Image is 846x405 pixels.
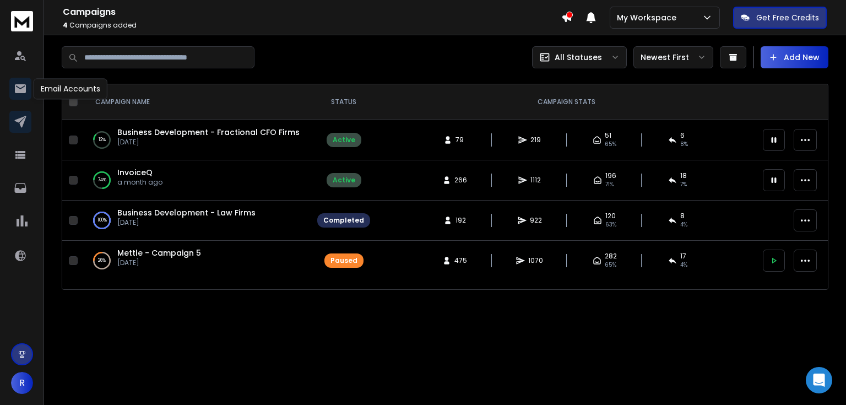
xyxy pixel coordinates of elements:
td: 100%Business Development - Law Firms[DATE] [82,201,311,241]
img: logo [11,11,33,31]
span: 79 [455,136,467,144]
p: a month ago [117,178,162,187]
h1: Campaigns [63,6,561,19]
a: Business Development - Fractional CFO Firms [117,127,300,138]
span: 18 [680,171,687,180]
button: Get Free Credits [733,7,827,29]
p: 12 % [99,134,106,145]
a: Mettle - Campaign 5 [117,247,201,258]
span: 4 % [680,220,687,229]
a: InvoiceQ [117,167,153,178]
span: 266 [454,176,467,185]
p: [DATE] [117,258,201,267]
p: [DATE] [117,138,300,147]
p: [DATE] [117,218,256,227]
button: Newest First [633,46,713,68]
p: 74 % [98,175,106,186]
span: 192 [455,216,467,225]
span: 51 [605,131,611,140]
td: 12%Business Development - Fractional CFO Firms[DATE] [82,120,311,160]
button: R [11,372,33,394]
span: 65 % [605,140,616,149]
span: 8 [680,212,685,220]
span: 4 [63,20,68,30]
span: 7 % [680,180,687,189]
div: Email Accounts [34,78,107,99]
div: Paused [330,256,357,265]
span: 17 [680,252,686,261]
button: Add New [761,46,828,68]
p: My Workspace [617,12,681,23]
th: CAMPAIGN NAME [82,84,311,120]
th: CAMPAIGN STATS [377,84,756,120]
span: 6 [680,131,685,140]
th: STATUS [311,84,377,120]
span: 1112 [530,176,541,185]
span: 63 % [605,220,616,229]
p: Get Free Credits [756,12,819,23]
span: 282 [605,252,617,261]
span: 120 [605,212,616,220]
td: 26%Mettle - Campaign 5[DATE] [82,241,311,281]
td: 74%InvoiceQa month ago [82,160,311,201]
span: 4 % [680,261,687,269]
span: 196 [605,171,616,180]
span: 1070 [528,256,543,265]
a: Business Development - Law Firms [117,207,256,218]
span: 8 % [680,140,688,149]
p: 26 % [98,255,106,266]
span: 71 % [605,180,614,189]
span: 219 [530,136,541,144]
div: Open Intercom Messenger [806,367,832,393]
div: Active [333,176,355,185]
span: 65 % [605,261,616,269]
p: Campaigns added [63,21,561,30]
span: 922 [530,216,542,225]
div: Active [333,136,355,144]
p: 100 % [97,215,107,226]
p: All Statuses [555,52,602,63]
span: 475 [454,256,467,265]
div: Completed [323,216,364,225]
